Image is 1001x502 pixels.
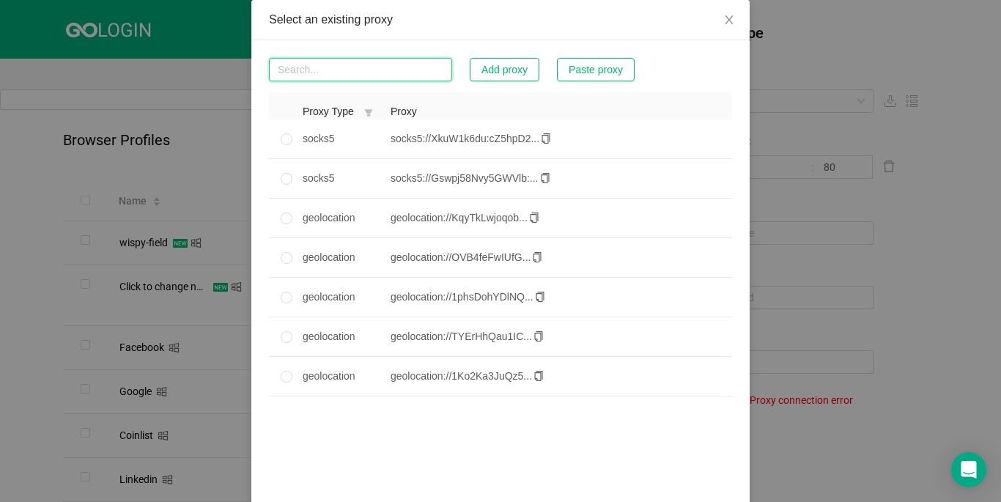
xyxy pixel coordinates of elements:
[470,58,539,81] button: Add proxy
[391,331,532,342] span: geolocation://TYErHhQau1IC ...
[291,199,379,238] td: geolocation
[529,213,539,223] i: icon: copy
[291,238,379,278] td: geolocation
[291,119,379,159] td: socks5
[391,251,531,263] span: geolocation://OVB4feFwIUfG ...
[533,371,544,381] i: icon: copy
[535,292,545,302] i: icon: copy
[391,172,539,184] span: socks5://Gswpj58Nvy5GWVlb: ...
[540,173,550,183] i: icon: copy
[269,13,393,26] span: Select an existing proxy
[291,278,379,317] td: geolocation
[391,133,539,144] span: socks5://XkuW1k6du:cZ5hpD2 ...
[291,357,379,396] td: geolocation
[391,104,417,119] span: Proxy
[291,317,379,357] td: geolocation
[951,452,986,487] div: Open Intercom Messenger
[358,92,379,131] i: icon: filter
[533,331,544,342] i: icon: copy
[303,104,354,119] span: Proxy Type
[532,252,542,262] i: icon: copy
[291,159,379,199] td: socks5
[541,133,551,144] i: icon: copy
[391,212,528,224] span: geolocation://KqyTkLwjoqob ...
[723,14,735,26] i: icon: close
[391,291,533,303] span: geolocation://1phsDohYDlNQ ...
[269,58,452,81] input: Search...
[557,58,635,81] button: Paste proxy
[391,370,532,382] span: geolocation://1Ko2Ka3JuQz5 ...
